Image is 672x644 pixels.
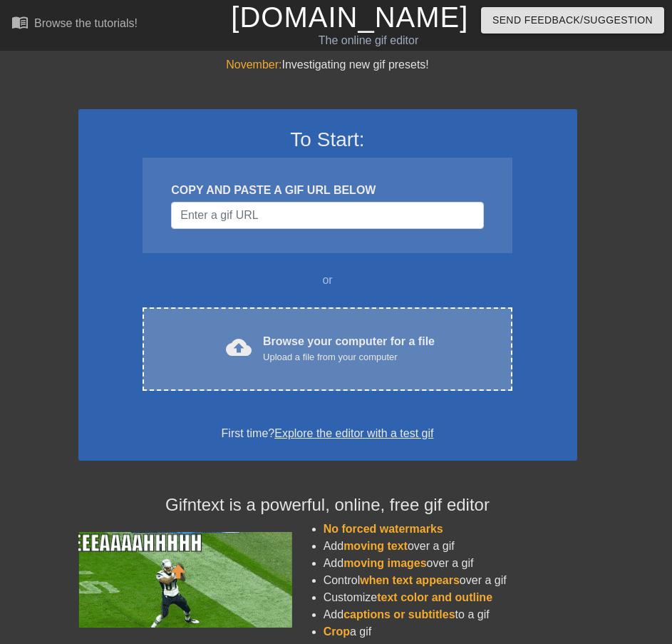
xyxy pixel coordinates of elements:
li: Add over a gif [324,538,577,555]
a: [DOMAIN_NAME] [231,1,468,33]
span: moving text [343,540,408,552]
button: Send Feedback/Suggestion [481,7,664,34]
div: Investigating new gif presets! [78,56,577,73]
span: No forced watermarks [324,523,443,535]
span: Crop [324,625,350,638]
div: or [115,272,540,289]
a: Explore the editor with a test gif [274,427,433,439]
div: Upload a file from your computer [263,350,435,364]
input: Username [171,202,483,229]
div: First time? [97,425,559,442]
li: Add to a gif [324,606,577,623]
span: Send Feedback/Suggestion [492,11,653,29]
span: when text appears [360,574,460,586]
li: Control over a gif [324,572,577,589]
img: football_small.gif [78,532,292,628]
li: Customize [324,589,577,606]
h4: Gifntext is a powerful, online, free gif editor [78,495,577,516]
span: moving images [343,557,426,569]
div: COPY AND PASTE A GIF URL BELOW [171,182,483,199]
span: text color and outline [377,591,492,603]
div: The online gif editor [231,32,505,49]
span: captions or subtitles [343,608,455,620]
span: cloud_upload [226,334,252,360]
div: Browse your computer for a file [263,333,435,364]
li: a gif [324,623,577,640]
li: Add over a gif [324,555,577,572]
div: Browse the tutorials! [34,17,138,29]
span: menu_book [11,14,29,31]
span: November: [226,58,281,71]
a: Browse the tutorials! [11,14,138,36]
h3: To Start: [97,128,559,152]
